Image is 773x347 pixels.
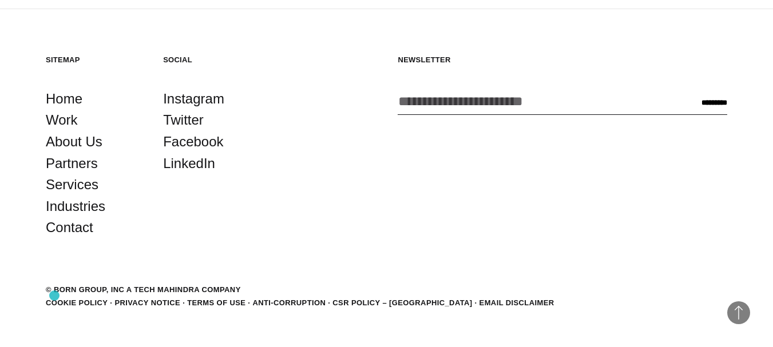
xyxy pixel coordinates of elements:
a: LinkedIn [163,153,215,174]
a: Email Disclaimer [479,298,554,307]
div: © BORN GROUP, INC A Tech Mahindra Company [46,284,241,296]
a: Cookie Policy [46,298,108,307]
a: Industries [46,196,105,217]
a: Twitter [163,109,204,131]
a: Work [46,109,78,131]
a: Contact [46,217,93,238]
a: Home [46,88,82,110]
button: Back to Top [727,301,750,324]
a: Partners [46,153,98,174]
a: Anti-Corruption [252,298,326,307]
h5: Newsletter [398,55,727,65]
a: CSR POLICY – [GEOGRAPHIC_DATA] [332,298,472,307]
a: Facebook [163,131,223,153]
a: Services [46,174,98,196]
h5: Social [163,55,257,65]
h5: Sitemap [46,55,140,65]
a: Privacy Notice [114,298,180,307]
a: Terms of Use [187,298,245,307]
a: About Us [46,131,102,153]
a: Instagram [163,88,224,110]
